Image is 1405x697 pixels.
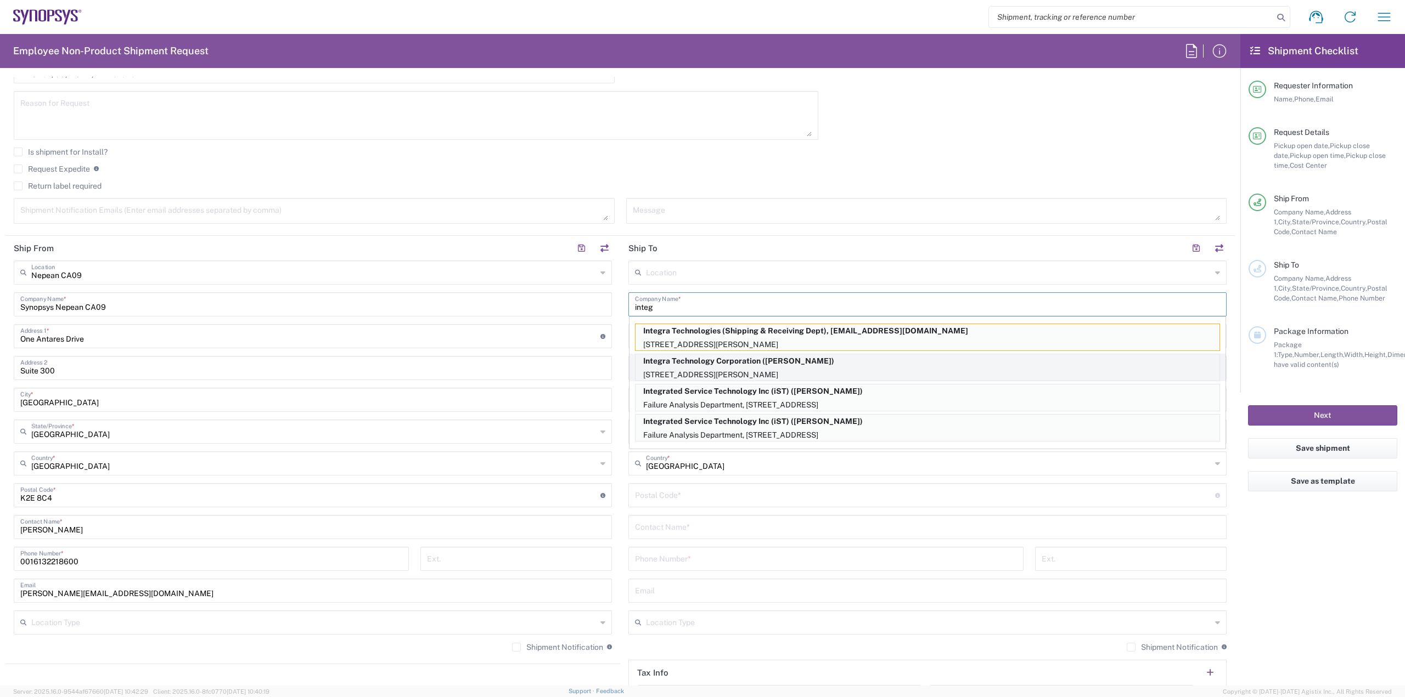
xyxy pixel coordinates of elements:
h2: Ship To [628,243,657,254]
button: Save shipment [1248,438,1397,458]
p: Failure Analysis Department, [STREET_ADDRESS] [636,428,1219,442]
span: Company Name, [1274,274,1325,282]
span: [DATE] 10:42:29 [104,688,148,695]
h2: Shipment Checklist [1250,44,1358,58]
span: Number, [1294,350,1320,359]
p: Integrated Service Technology Inc (iST) (Karina Chen) [636,415,1219,428]
p: Integra Technology Corporation (Nancy Ngyuen) [636,354,1219,368]
h2: Employee Non-Product Shipment Request [13,44,209,58]
span: Ship From [1274,194,1309,203]
p: [STREET_ADDRESS][PERSON_NAME] [636,338,1219,352]
span: Requester Information [1274,81,1353,90]
span: Contact Name [1291,228,1337,236]
span: Cost Center [1290,161,1327,169]
p: Integrated Service Technology Inc (iST) (Karina Chen) [636,384,1219,398]
span: State/Province, [1292,218,1341,226]
label: Request Expedite [14,165,90,173]
span: Package Information [1274,327,1348,336]
span: Width, [1344,350,1364,359]
span: Country, [1341,284,1367,292]
a: Feedback [596,688,624,694]
a: Support [569,688,596,694]
p: Failure Analysis Department, [STREET_ADDRESS] [636,398,1219,412]
p: [STREET_ADDRESS][PERSON_NAME] [636,368,1219,382]
span: Package 1: [1274,341,1302,359]
label: Shipment Notification [512,643,603,651]
label: Is shipment for Install? [14,148,108,156]
button: Save as template [1248,471,1397,491]
span: Phone Number [1339,294,1385,302]
span: [DATE] 10:40:19 [227,688,269,695]
span: State/Province, [1292,284,1341,292]
label: Shipment Notification [1127,643,1218,651]
span: Name, [1274,95,1294,103]
span: Company Name, [1274,208,1325,216]
h2: Tax Info [637,667,668,678]
span: Client: 2025.16.0-8fc0770 [153,688,269,695]
span: Request Details [1274,128,1329,137]
input: Shipment, tracking or reference number [989,7,1273,27]
label: Return label required [14,182,102,190]
h2: Ship From [14,243,54,254]
span: Pickup open time, [1290,151,1346,160]
span: Ship To [1274,260,1299,269]
span: Contact Name, [1291,294,1339,302]
span: Country, [1341,218,1367,226]
span: Copyright © [DATE]-[DATE] Agistix Inc., All Rights Reserved [1223,687,1392,696]
span: City, [1278,218,1292,226]
span: Server: 2025.16.0-9544af67660 [13,688,148,695]
span: Height, [1364,350,1387,359]
button: Next [1248,405,1397,426]
p: Integra Technologies (Shipping & Receiving Dept), svi.shipping@integra-tech.com [636,324,1219,338]
span: Email [1316,95,1334,103]
span: City, [1278,284,1292,292]
span: Length, [1320,350,1344,359]
span: Phone, [1294,95,1316,103]
span: Type, [1278,350,1294,359]
span: Pickup open date, [1274,141,1330,150]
